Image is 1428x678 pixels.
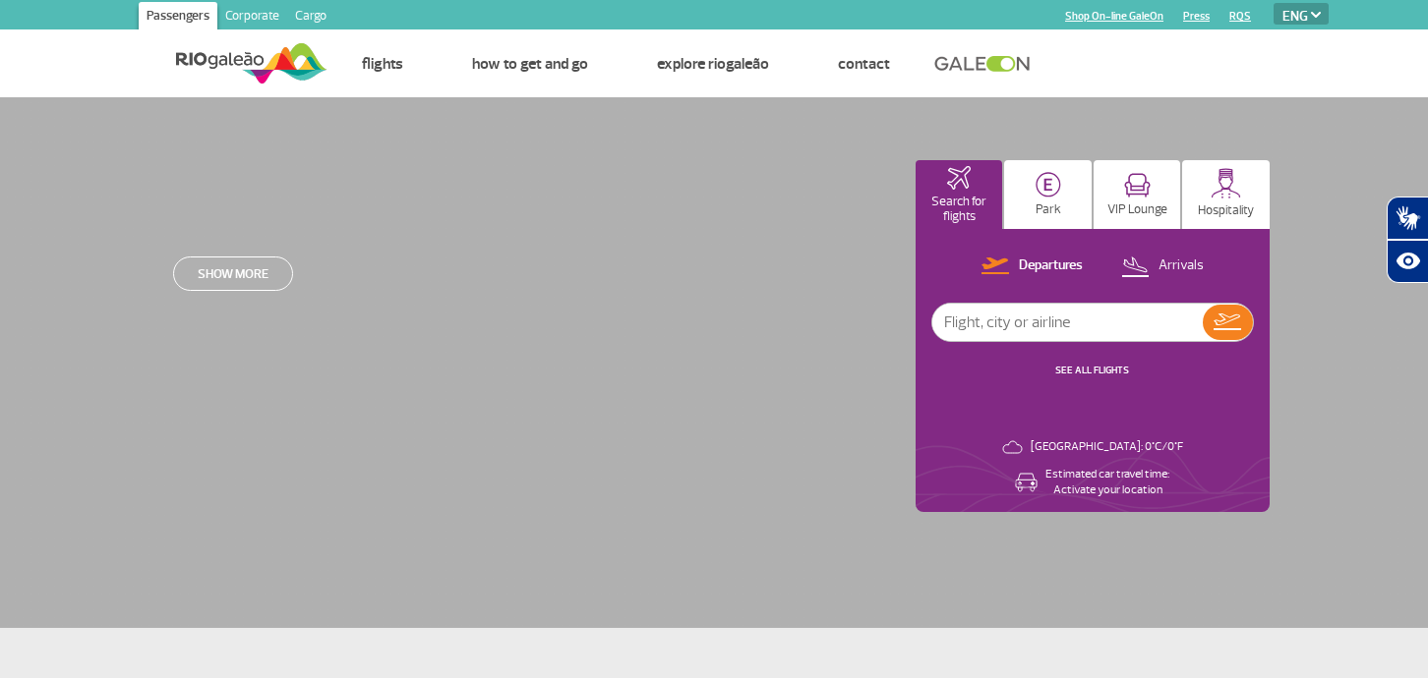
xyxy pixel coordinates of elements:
[947,166,971,190] img: airplaneHomeActive.svg
[1045,467,1169,498] p: Estimated car travel time: Activate your location
[657,54,769,74] a: Explore RIOgaleão
[472,54,588,74] a: How to get and go
[932,304,1203,341] input: Flight, city or airline
[1049,363,1135,378] button: SEE ALL FLIGHTS
[1182,160,1270,229] button: Hospitality
[1036,172,1061,198] img: carParkingHome.svg
[976,254,1089,279] button: Departures
[287,2,334,33] a: Cargo
[1211,168,1241,198] img: hospitality.svg
[1065,10,1163,23] a: Shop On-line GaleOn
[1004,160,1092,229] button: Park
[916,160,1003,229] button: Search for flights
[1031,439,1183,455] p: [GEOGRAPHIC_DATA]: 0°C/0°F
[1229,10,1251,23] a: RQS
[1124,173,1151,198] img: vipRoom.svg
[1036,202,1061,217] p: Park
[1387,197,1428,240] button: Abrir tradutor de língua de sinais.
[1198,203,1254,218] p: Hospitality
[1159,256,1204,275] p: Arrivals
[1094,160,1181,229] button: VIP Lounge
[217,2,287,33] a: Corporate
[1183,10,1210,23] a: Press
[1387,240,1428,283] button: Abrir recursos assistivos.
[139,2,217,33] a: Passengers
[925,195,993,224] p: Search for flights
[173,256,293,291] a: Show more
[1387,197,1428,283] div: Plugin de acessibilidade da Hand Talk.
[1019,256,1083,275] p: Departures
[1055,364,1129,376] a: SEE ALL FLIGHTS
[1115,254,1210,279] button: Arrivals
[1107,202,1167,217] p: VIP Lounge
[362,54,403,74] a: Flights
[838,54,890,74] a: Contact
